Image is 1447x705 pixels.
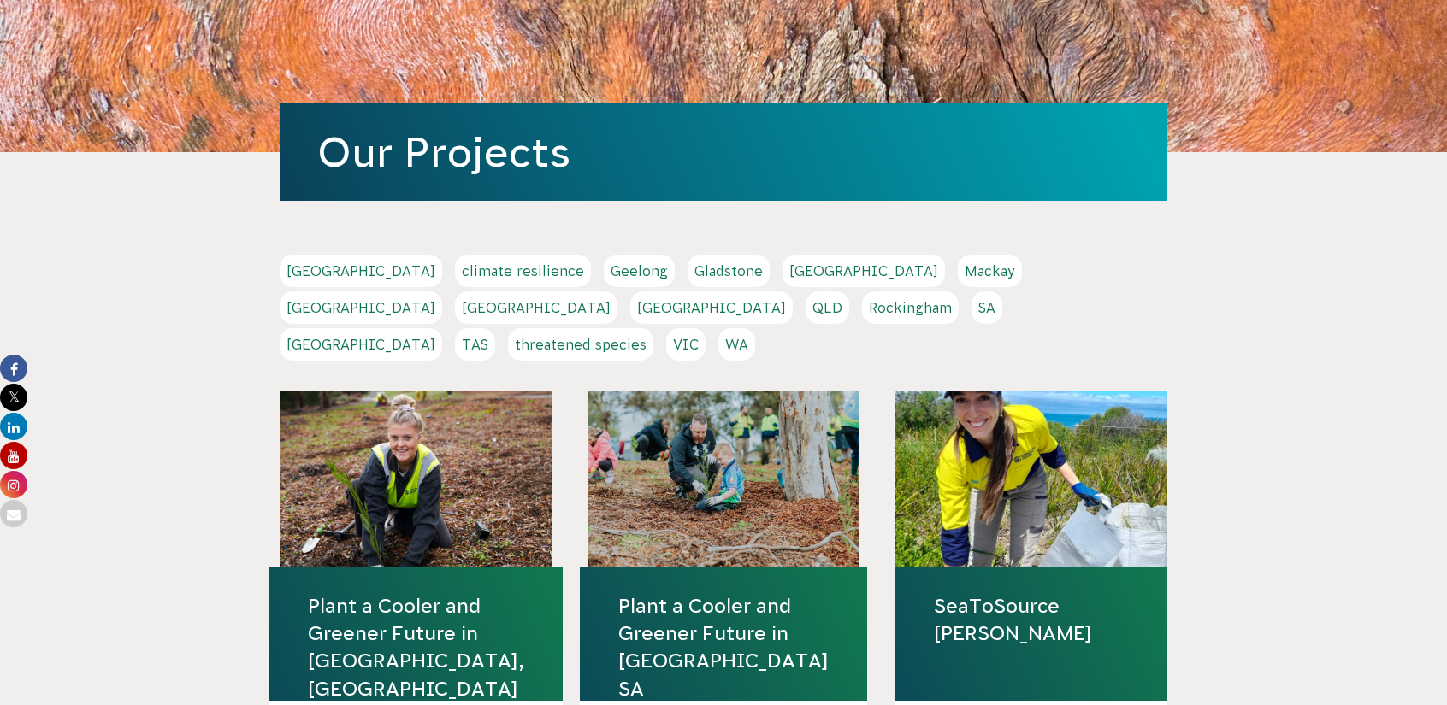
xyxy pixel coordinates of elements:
a: [GEOGRAPHIC_DATA] [630,291,793,324]
a: Our Projects [317,129,570,175]
a: SA [972,291,1002,324]
a: [GEOGRAPHIC_DATA] [280,255,442,287]
a: Rockingham [862,291,959,324]
a: threatened species [508,328,653,361]
a: Geelong [604,255,675,287]
a: SeaToSource [PERSON_NAME] [934,592,1129,647]
a: [GEOGRAPHIC_DATA] [280,291,442,324]
a: Plant a Cooler and Greener Future in [GEOGRAPHIC_DATA], [GEOGRAPHIC_DATA] [308,592,524,702]
a: Mackay [958,255,1022,287]
a: [GEOGRAPHIC_DATA] [455,291,617,324]
a: Gladstone [688,255,770,287]
a: TAS [455,328,495,361]
a: QLD [806,291,849,324]
a: Plant a Cooler and Greener Future in [GEOGRAPHIC_DATA] SA [618,592,829,702]
a: [GEOGRAPHIC_DATA] [280,328,442,361]
a: VIC [666,328,706,361]
a: climate resilience [455,255,591,287]
a: [GEOGRAPHIC_DATA] [783,255,945,287]
a: WA [718,328,755,361]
